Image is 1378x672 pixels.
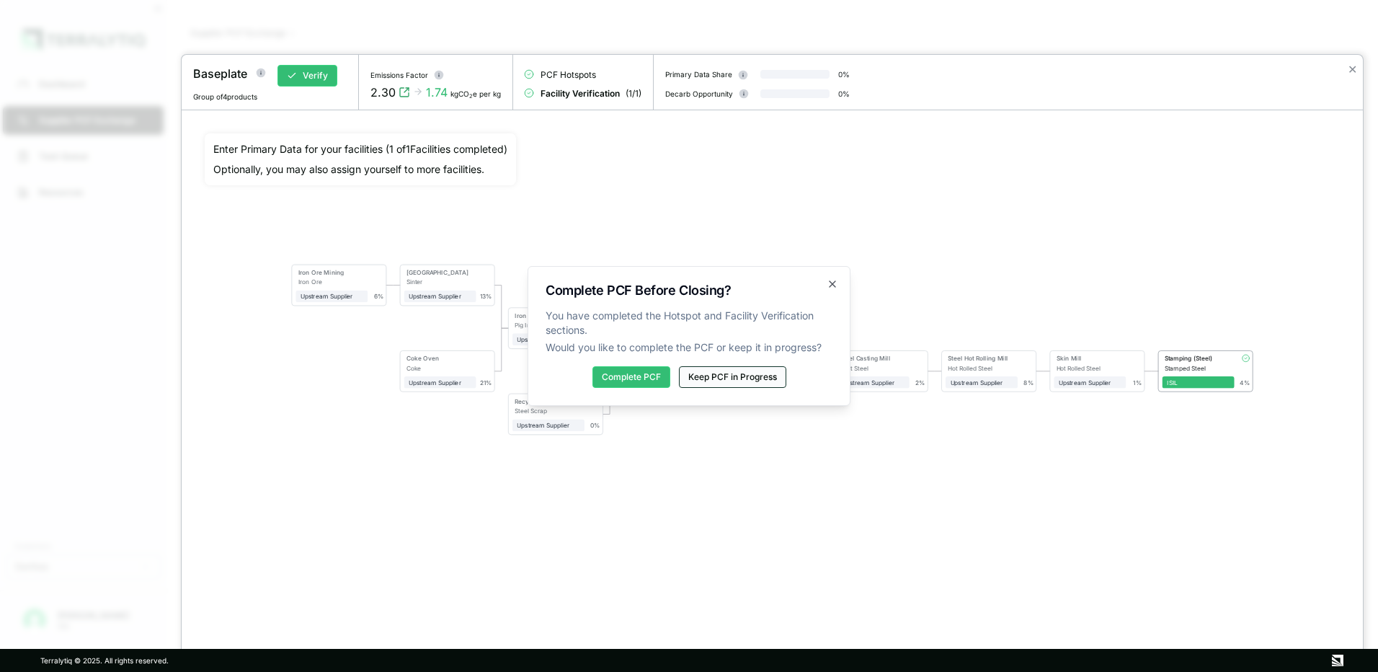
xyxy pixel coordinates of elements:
div: Iron Ore Mining [298,269,363,276]
g: Edge from 5 to 6 [597,371,621,415]
div: Upstream Supplier [301,293,363,300]
div: ISIL [1167,379,1230,386]
div: 4 % [1240,379,1250,386]
div: [GEOGRAPHIC_DATA] [406,269,471,276]
div: Pig Iron [515,322,584,329]
div: 6 % [374,293,383,300]
div: 21 % [480,379,492,386]
div: Stamped Steel [1165,364,1235,371]
div: Recycling (Steel Scrap) [515,398,583,405]
button: Keep PCF in Progress [679,366,786,388]
div: Upstream Supplier [409,293,471,300]
div: Steel Hot Rolling Mill [948,355,1013,362]
span: You have completed the Hotspot and Facility Verification sections. [546,309,832,337]
svg: View audit trail [399,87,410,98]
div: Hot Rolled Steel [1057,364,1126,371]
div: Coke [406,364,476,371]
div: Upstream Supplier [517,422,579,429]
div: Hot Rolled Steel [948,364,1018,371]
div: 1 % [1133,379,1142,386]
g: Edge from 3 to 4 [489,328,513,371]
div: Steel Casting Mill [840,355,904,362]
div: Upstream Supplier [1059,379,1121,386]
div: Sinter [406,278,476,286]
div: Iron Furnace (Sinter) [515,311,579,319]
div: Stamping (Steel) [1165,355,1230,362]
h2: Complete PCF Before Closing? [546,284,832,297]
div: Upstream Supplier [842,379,904,386]
span: Would you like to complete the PCF or keep it in progress? [546,340,832,355]
div: Upstream Supplier [409,379,471,386]
div: Iron Ore [298,278,368,286]
div: Skin Mill [1057,355,1121,362]
div: 13 % [480,293,492,300]
div: Upstream Supplier [951,379,1013,386]
g: Edge from 2 to 4 [489,286,513,329]
div: 2 % [915,379,925,386]
div: 0 % [590,422,600,429]
div: Coke Oven [406,355,471,362]
div: 8 % [1023,379,1033,386]
div: Upstream Supplier [517,336,579,343]
div: Steel Scrap [515,407,584,415]
div: Cast Steel [840,364,910,371]
button: Complete PCF [592,366,670,388]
